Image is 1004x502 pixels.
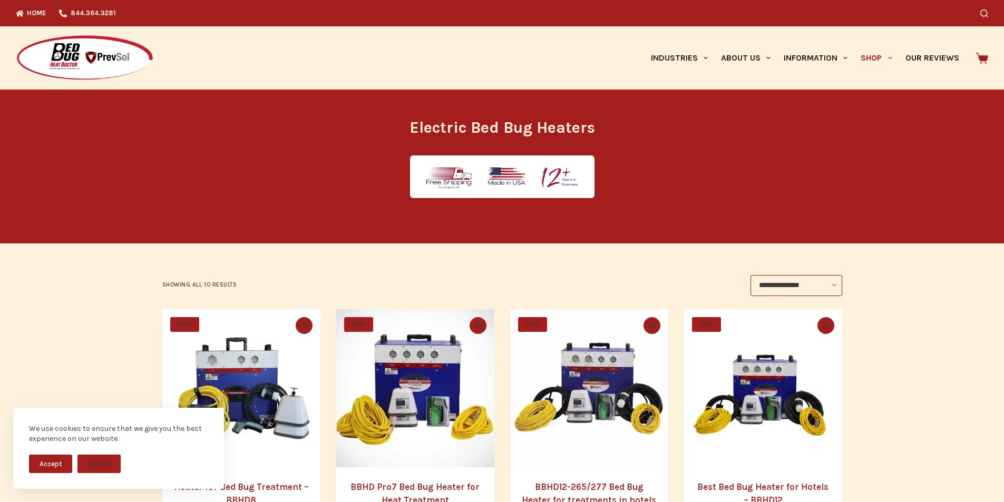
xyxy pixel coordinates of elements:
[510,309,668,467] a: BBHD12-265/277 Bed Bug Heater for treatments in hotels and motels
[344,317,373,332] span: SALE
[29,455,72,473] button: Accept
[162,280,237,290] p: Showing all 10 results
[714,26,777,90] a: About Us
[296,317,313,334] button: Quick view toggle
[16,35,154,82] img: Prevsol/Bed Bug Heat Doctor
[817,317,834,334] button: Quick view toggle
[750,275,842,296] select: Shop order
[162,309,320,467] a: Heater for Bed Bug Treatment - BBHD8
[470,317,486,334] button: Quick view toggle
[644,317,660,334] button: Quick view toggle
[644,26,966,90] nav: Primary
[692,317,721,332] span: SALE
[899,26,966,90] a: Our Reviews
[684,309,842,467] a: Best Bed Bug Heater for Hotels - BBHD12
[29,424,208,444] div: We use cookies to ensure that we give you the best experience on our website.
[644,26,714,90] a: Industries
[980,9,988,17] button: Search
[305,116,700,140] h1: Electric Bed Bug Heaters
[77,455,121,473] button: Decline
[777,26,854,90] a: Information
[336,309,494,467] a: BBHD Pro7 Bed Bug Heater for Heat Treatment
[518,317,547,332] span: SALE
[170,317,199,332] span: SALE
[854,26,899,90] a: Shop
